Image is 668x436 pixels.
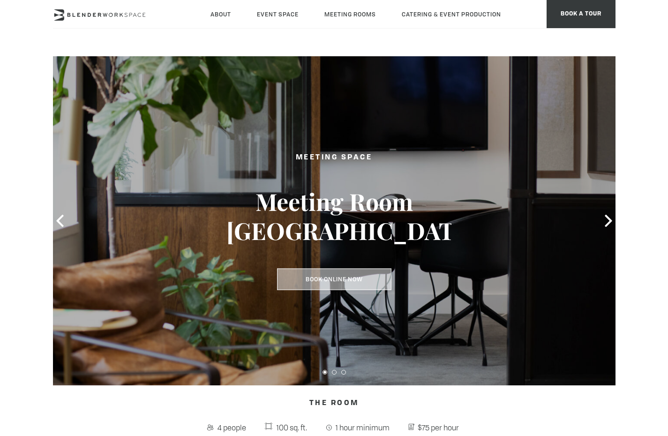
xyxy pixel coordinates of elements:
[274,420,309,435] span: 100 sq. ft.
[226,187,442,245] h3: Meeting Room [GEOGRAPHIC_DATA]
[215,420,248,435] span: 4 people
[53,395,615,413] h4: The Room
[277,269,391,290] a: Book Online Now
[226,152,442,164] h2: Meeting Space
[333,420,392,435] span: 1 hour minimum
[416,420,462,435] span: $75 per hour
